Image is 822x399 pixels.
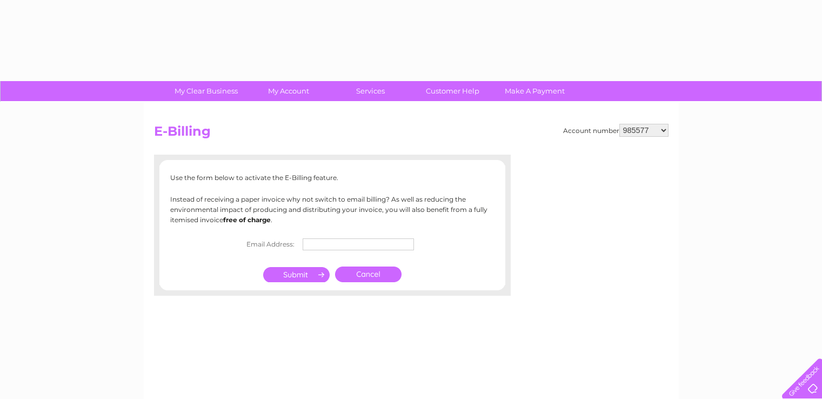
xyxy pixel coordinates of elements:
[154,124,669,144] h2: E-Billing
[263,267,330,282] input: Submit
[326,81,415,101] a: Services
[241,236,300,253] th: Email Address:
[223,216,271,224] b: free of charge
[563,124,669,137] div: Account number
[170,172,494,183] p: Use the form below to activate the E-Billing feature.
[244,81,333,101] a: My Account
[490,81,579,101] a: Make A Payment
[162,81,251,101] a: My Clear Business
[408,81,497,101] a: Customer Help
[170,194,494,225] p: Instead of receiving a paper invoice why not switch to email billing? As well as reducing the env...
[335,267,402,282] a: Cancel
